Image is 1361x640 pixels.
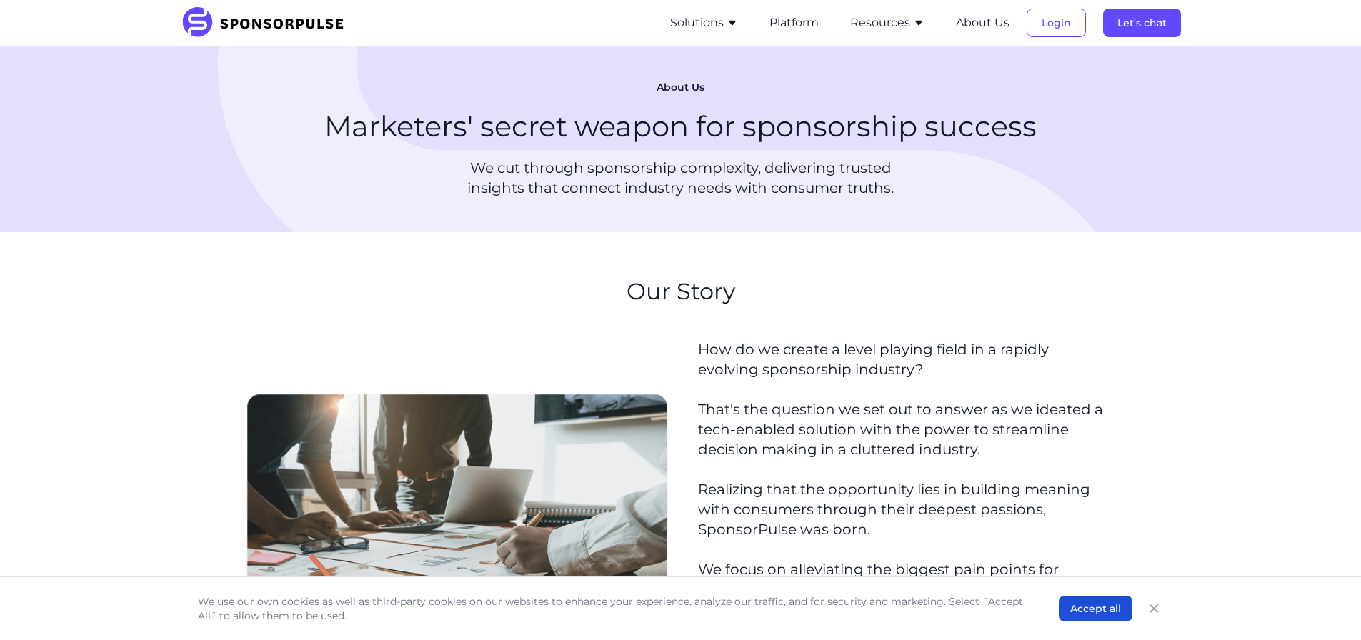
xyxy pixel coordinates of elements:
h2: Our Story [627,278,735,305]
button: Close [1144,599,1164,619]
a: Let's chat [1103,16,1181,29]
button: Resources [850,14,924,31]
button: Accept all [1059,596,1132,621]
button: Solutions [670,14,738,31]
h1: Marketers' secret weapon for sponsorship success [324,106,1037,146]
a: About Us [956,16,1009,29]
button: Platform [769,14,819,31]
a: Platform [769,16,819,29]
img: SponsorPulse [181,7,354,39]
button: Let's chat [1103,9,1181,37]
p: We use our own cookies as well as third-party cookies on our websites to enhance your experience,... [198,594,1030,623]
button: About Us [956,14,1009,31]
span: About Us [657,81,704,95]
p: We cut through sponsorship complexity, delivering trusted insights that connect industry needs wi... [441,158,921,198]
iframe: Chat Widget [1290,571,1361,640]
button: Login [1027,9,1086,37]
a: Login [1027,16,1086,29]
